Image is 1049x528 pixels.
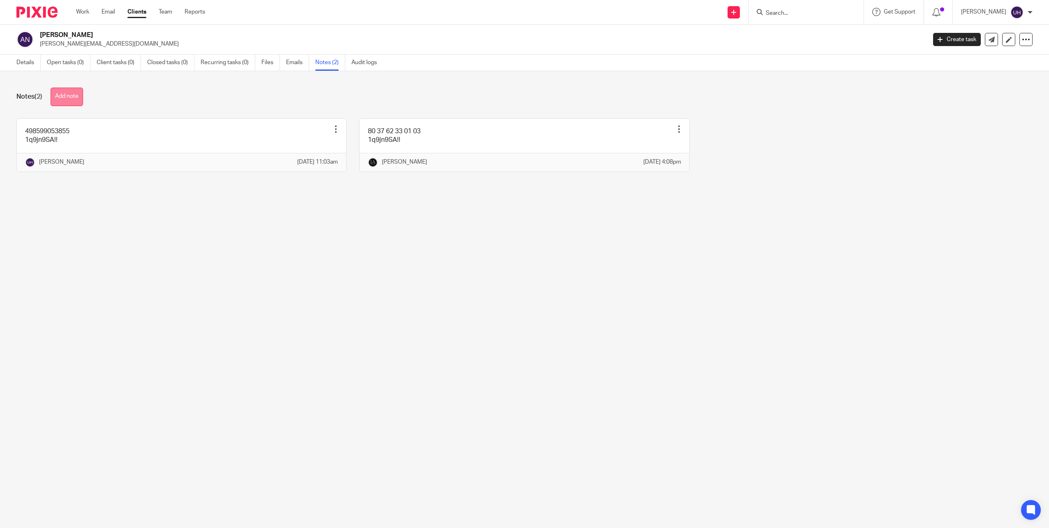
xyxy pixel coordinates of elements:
[643,158,681,166] p: [DATE] 4:08pm
[102,8,115,16] a: Email
[16,7,58,18] img: Pixie
[16,31,34,48] img: svg%3E
[16,55,41,71] a: Details
[933,33,981,46] a: Create task
[961,8,1006,16] p: [PERSON_NAME]
[35,93,42,100] span: (2)
[40,40,921,48] p: [PERSON_NAME][EMAIL_ADDRESS][DOMAIN_NAME]
[315,55,345,71] a: Notes (2)
[76,8,89,16] a: Work
[382,158,427,166] p: [PERSON_NAME]
[159,8,172,16] a: Team
[368,157,378,167] img: Lockhart+Amin+-+1024x1024+-+light+on+dark.jpg
[40,31,744,39] h2: [PERSON_NAME]
[185,8,205,16] a: Reports
[39,158,84,166] p: [PERSON_NAME]
[286,55,309,71] a: Emails
[127,8,146,16] a: Clients
[16,93,42,101] h1: Notes
[97,55,141,71] a: Client tasks (0)
[47,55,90,71] a: Open tasks (0)
[1010,6,1024,19] img: svg%3E
[147,55,194,71] a: Closed tasks (0)
[25,157,35,167] img: svg%3E
[884,9,915,15] span: Get Support
[765,10,839,17] input: Search
[51,88,83,106] button: Add note
[351,55,383,71] a: Audit logs
[261,55,280,71] a: Files
[201,55,255,71] a: Recurring tasks (0)
[297,158,338,166] p: [DATE] 11:03am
